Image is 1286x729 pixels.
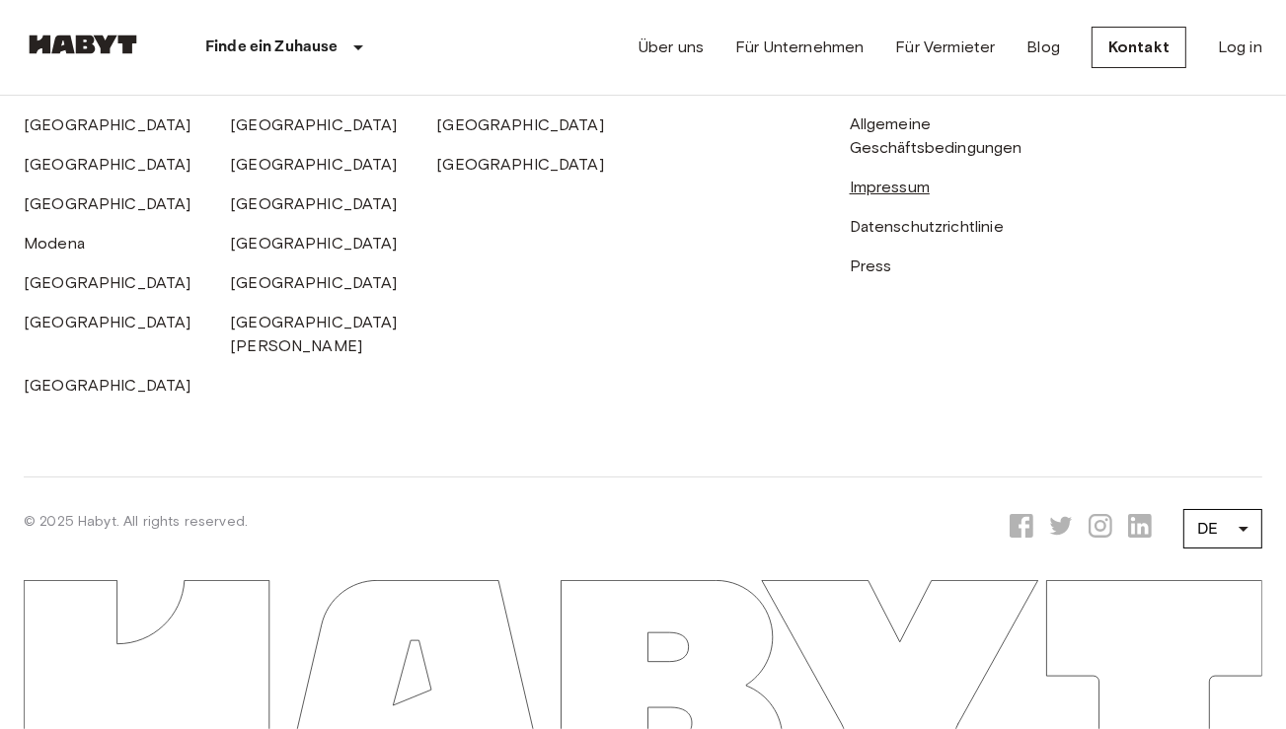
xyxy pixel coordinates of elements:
a: [GEOGRAPHIC_DATA] [24,115,191,134]
a: [GEOGRAPHIC_DATA] [230,115,398,134]
img: Habyt [24,35,142,54]
a: Blog [1026,36,1060,59]
p: Finde ein Zuhause [205,36,339,59]
a: [GEOGRAPHIC_DATA] [24,155,191,174]
a: [GEOGRAPHIC_DATA] [436,115,604,134]
a: Für Vermieter [895,36,995,59]
a: [GEOGRAPHIC_DATA] [230,194,398,213]
a: [GEOGRAPHIC_DATA] [24,273,191,292]
a: [GEOGRAPHIC_DATA] [436,155,604,174]
span: © 2025 Habyt. All rights reserved. [24,513,248,530]
a: [GEOGRAPHIC_DATA] [230,273,398,292]
a: [GEOGRAPHIC_DATA][PERSON_NAME] [230,313,398,355]
a: Für Unternehmen [735,36,864,59]
a: Über uns [639,36,704,59]
a: [GEOGRAPHIC_DATA] [230,234,398,253]
div: DE [1183,501,1262,556]
a: Impressum [850,178,930,196]
a: Datenschutzrichtlinie [850,217,1004,236]
a: [GEOGRAPHIC_DATA] [230,155,398,174]
a: Press [850,256,892,275]
a: Modena [24,234,85,253]
a: [GEOGRAPHIC_DATA] [24,376,191,395]
a: Allgemeine Geschäftsbedingungen [850,114,1022,157]
a: [GEOGRAPHIC_DATA] [24,194,191,213]
a: Log in [1218,36,1262,59]
a: Kontakt [1092,27,1186,68]
a: [GEOGRAPHIC_DATA] [24,313,191,331]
